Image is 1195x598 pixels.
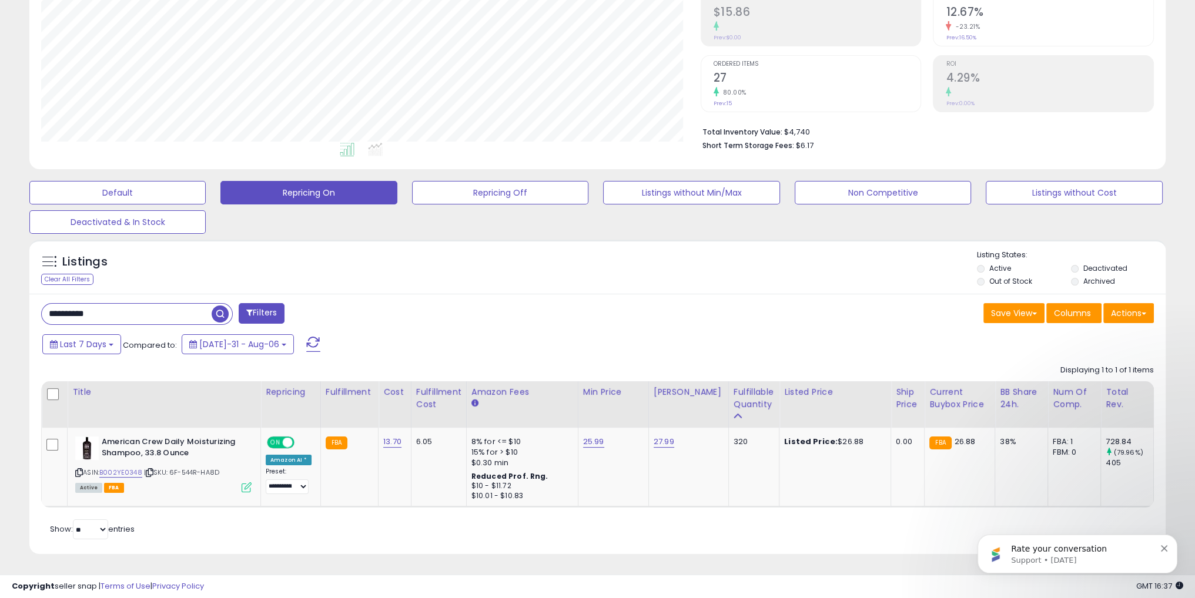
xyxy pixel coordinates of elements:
[654,436,674,448] a: 27.99
[784,436,838,447] b: Listed Price:
[734,386,774,411] div: Fulfillable Quantity
[714,34,741,41] small: Prev: $0.00
[72,386,256,398] div: Title
[50,523,135,535] span: Show: entries
[946,61,1153,68] span: ROI
[1083,263,1127,273] label: Deactivated
[702,140,794,150] b: Short Term Storage Fees:
[326,436,347,449] small: FBA
[75,436,99,460] img: 31tCBpsAi8L._SL40_.jpg
[12,581,204,592] div: seller snap | |
[719,88,747,97] small: 80.00%
[603,181,779,204] button: Listings without Min/Max
[983,303,1045,323] button: Save View
[268,438,283,448] span: ON
[75,483,102,493] span: All listings currently available for purchase on Amazon
[946,100,974,107] small: Prev: 0.00%
[60,338,106,350] span: Last 7 Days
[955,436,976,447] span: 26.88
[62,254,108,270] h5: Listings
[383,386,406,398] div: Cost
[960,510,1195,592] iframe: Intercom notifications message
[951,22,980,31] small: -23.21%
[977,250,1166,261] p: Listing States:
[1046,303,1102,323] button: Columns
[946,5,1153,21] h2: 12.67%
[796,140,814,151] span: $6.17
[714,71,921,87] h2: 27
[583,436,604,448] a: 25.99
[123,340,177,351] span: Compared to:
[412,181,588,204] button: Repricing Off
[714,61,921,68] span: Ordered Items
[1113,448,1143,457] small: (79.96%)
[326,386,373,398] div: Fulfillment
[99,468,142,478] a: B002YE0348
[1000,386,1043,411] div: BB Share 24h.
[102,436,245,461] b: American Crew Daily Moisturizing Shampoo, 33.8 Ounce
[1106,436,1153,447] div: 728.84
[471,491,569,501] div: $10.01 - $10.83
[1000,436,1039,447] div: 38%
[471,471,548,481] b: Reduced Prof. Rng.
[266,468,312,494] div: Preset:
[929,386,990,411] div: Current Buybox Price
[199,338,279,350] span: [DATE]-31 - Aug-06
[29,181,206,204] button: Default
[1083,276,1115,286] label: Archived
[182,334,294,354] button: [DATE]-31 - Aug-06
[986,181,1162,204] button: Listings without Cost
[471,481,569,491] div: $10 - $11.72
[471,447,569,458] div: 15% for > $10
[896,386,919,411] div: Ship Price
[266,455,312,465] div: Amazon AI *
[1106,386,1149,411] div: Total Rev.
[702,124,1145,138] li: $4,740
[471,398,478,409] small: Amazon Fees.
[946,34,976,41] small: Prev: 16.50%
[702,127,782,137] b: Total Inventory Value:
[654,386,724,398] div: [PERSON_NAME]
[714,5,921,21] h2: $15.86
[41,274,93,285] div: Clear All Filters
[784,436,882,447] div: $26.88
[416,436,457,447] div: 6.05
[989,263,1011,273] label: Active
[989,276,1032,286] label: Out of Stock
[714,100,732,107] small: Prev: 15
[471,436,569,447] div: 8% for <= $10
[29,210,206,234] button: Deactivated & In Stock
[1053,447,1092,458] div: FBM: 0
[75,436,252,491] div: ASIN:
[42,334,121,354] button: Last 7 Days
[1106,458,1153,468] div: 405
[1053,386,1096,411] div: Num of Comp.
[795,181,971,204] button: Non Competitive
[946,71,1153,87] h2: 4.29%
[416,386,461,411] div: Fulfillment Cost
[1060,365,1154,376] div: Displaying 1 to 1 of 1 items
[266,386,316,398] div: Repricing
[1053,436,1092,447] div: FBA: 1
[104,483,124,493] span: FBA
[1054,307,1091,319] span: Columns
[471,386,573,398] div: Amazon Fees
[583,386,644,398] div: Min Price
[929,436,951,449] small: FBA
[144,468,219,477] span: | SKU: 6F-544R-HA8D
[293,438,312,448] span: OFF
[101,580,150,592] a: Terms of Use
[1103,303,1154,323] button: Actions
[734,436,770,447] div: 320
[220,181,397,204] button: Repricing On
[12,580,55,592] strong: Copyright
[239,303,284,324] button: Filters
[471,458,569,468] div: $0.30 min
[896,436,915,447] div: 0.00
[152,580,204,592] a: Privacy Policy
